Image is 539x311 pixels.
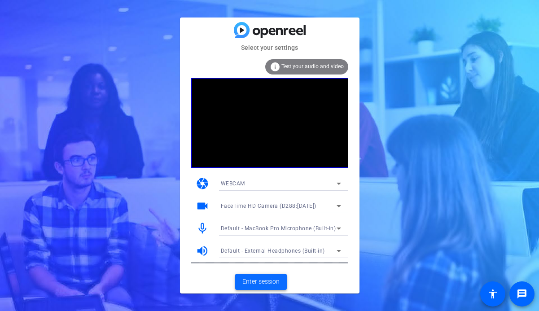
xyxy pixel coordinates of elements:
[196,244,209,258] mat-icon: volume_up
[281,63,344,70] span: Test your audio and video
[196,177,209,190] mat-icon: camera
[221,248,325,254] span: Default - External Headphones (Built-in)
[234,22,306,38] img: blue-gradient.svg
[517,289,527,299] mat-icon: message
[180,43,359,53] mat-card-subtitle: Select your settings
[487,289,498,299] mat-icon: accessibility
[196,222,209,235] mat-icon: mic_none
[221,203,316,209] span: FaceTime HD Camera (D288:[DATE])
[196,199,209,213] mat-icon: videocam
[235,274,287,290] button: Enter session
[221,180,245,187] span: WEBCAM
[242,277,280,286] span: Enter session
[221,225,336,232] span: Default - MacBook Pro Microphone (Built-in)
[270,61,280,72] mat-icon: info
